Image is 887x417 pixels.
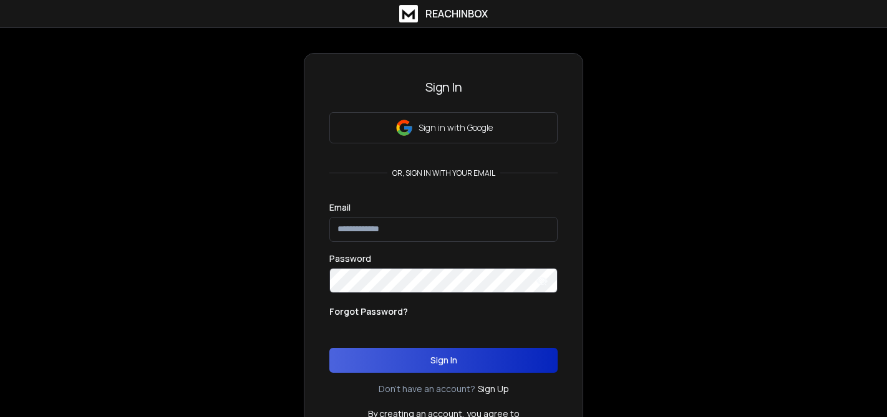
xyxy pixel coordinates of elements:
[387,168,500,178] p: or, sign in with your email
[329,254,371,263] label: Password
[399,5,418,22] img: logo
[379,383,475,395] p: Don't have an account?
[399,5,488,22] a: ReachInbox
[329,348,558,373] button: Sign In
[329,112,558,143] button: Sign in with Google
[478,383,509,395] a: Sign Up
[425,6,488,21] h1: ReachInbox
[329,79,558,96] h3: Sign In
[329,305,408,318] p: Forgot Password?
[329,203,351,212] label: Email
[419,122,493,134] p: Sign in with Google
